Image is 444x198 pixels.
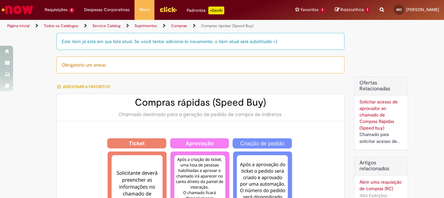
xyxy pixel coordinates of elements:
span: [PERSON_NAME] [406,7,439,12]
div: Obrigatório um anexo. [56,56,344,73]
div: Chamado destinado para a geração de pedido de compra de indiretos. [63,111,338,118]
span: 7 [320,8,325,13]
div: Ofertas Relacionadas [354,77,408,150]
span: 5 [69,8,74,13]
button: Adicionar a Favoritos [56,80,114,94]
ul: Trilhas de página [5,20,291,32]
div: Chamado para solicitar acesso de aprovador ao ticket de Speed buy [359,131,403,145]
span: Rascunhos [341,7,364,13]
img: ServiceNow [1,3,34,16]
div: Este item já está em sua lista atual. Se você tentar adicioná-lo novamente, o item atual será sub... [56,33,344,50]
span: More [139,7,150,13]
p: +GenAi [208,7,224,14]
span: Requisições [45,7,68,13]
a: Solicitar acesso de aprovador ao chamado de Compras Rápidas (Speed buy) [359,99,398,131]
h2: Ofertas Relacionadas [359,80,403,92]
a: Página inicial [7,23,30,28]
div: Padroniza [187,7,224,14]
span: Adicionar a Favoritos [63,84,110,89]
a: Abrir uma requisição de compras (RC) [359,179,403,192]
a: Service Catalog [92,23,120,28]
h3: Artigos relacionados [359,160,403,172]
a: Todos os Catálogos [44,23,78,28]
a: Suprimentos [135,23,157,28]
a: Compras rápidas (Speed Buy) [201,23,254,28]
a: Compras [171,23,187,28]
span: 1 [365,7,370,13]
span: Despesas Corporativas [84,7,130,13]
img: click_logo_yellow_360x200.png [159,5,177,14]
h2: Compras rápidas (Speed Buy) [63,97,338,108]
span: WO [396,8,402,12]
a: Rascunhos [335,7,370,13]
span: Favoritos [301,7,319,13]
